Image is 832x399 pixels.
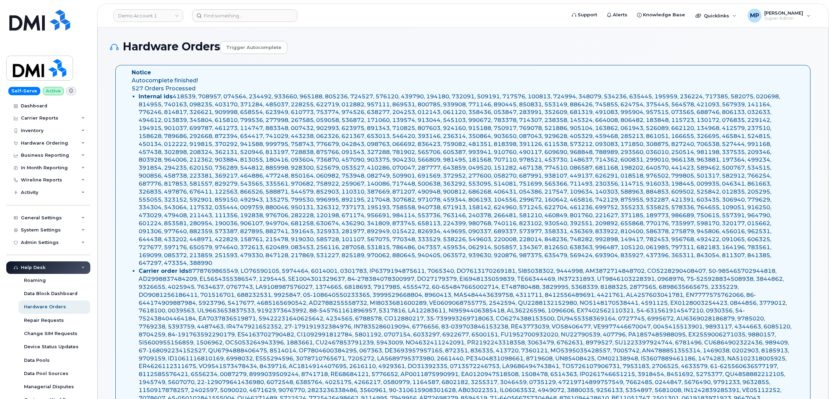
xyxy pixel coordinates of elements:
strong: Carrier order ids [139,268,188,274]
strong: Notice [132,69,793,77]
div: 527 Orders Processed [132,85,793,93]
li: 418539, 708957, 074564, 234492, 933660, 965188, 805236, 724527, 576120, 439790, 194180, 732091, 5... [139,93,793,268]
h1: Hardware Orders [110,40,816,54]
a: Trigger autocomplete [220,41,287,54]
strong: Internal ids [139,93,173,100]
